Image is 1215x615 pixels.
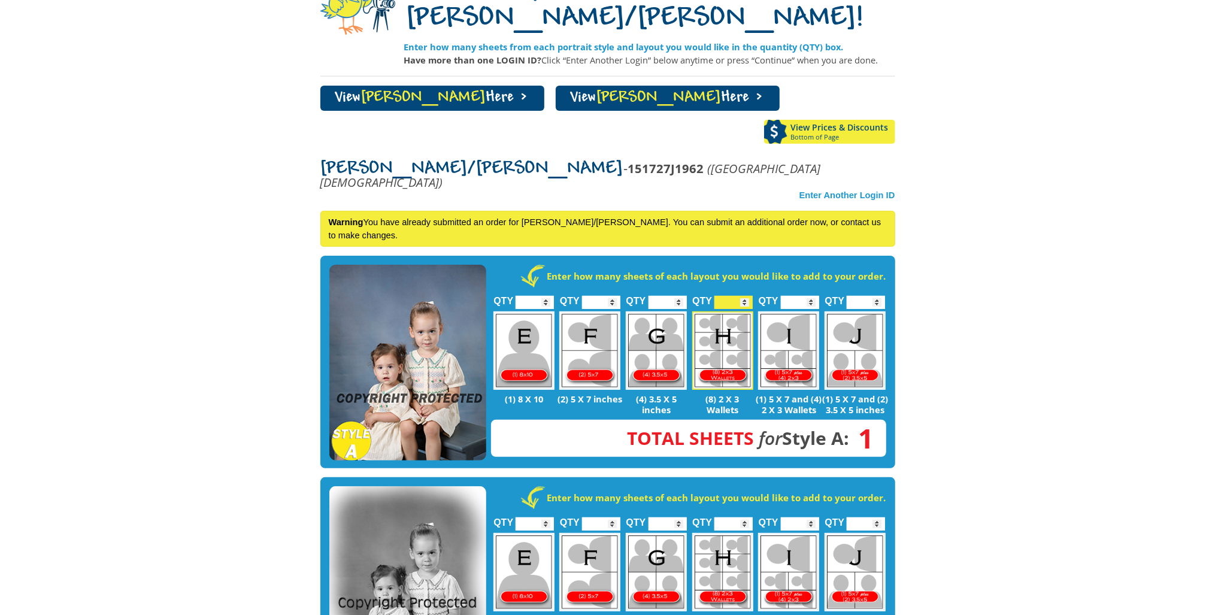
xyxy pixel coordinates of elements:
a: View Prices & DiscountsBottom of Page [764,120,895,144]
p: (4) 3.5 X 5 inches [623,393,690,415]
p: (8) 2 X 3 Wallets [689,393,756,415]
span: Bottom of Page [791,134,895,141]
div: You have already submitted an order for [PERSON_NAME]/[PERSON_NAME]. You can submit an additional... [320,211,895,247]
label: QTY [560,504,580,534]
label: QTY [759,283,778,312]
img: G [626,311,687,390]
img: H [692,533,753,611]
label: QTY [493,504,513,534]
strong: Enter how many sheets from each portrait style and layout you would like in the quantity (QTY) box. [404,41,844,53]
label: QTY [759,504,778,534]
p: (1) 5 X 7 and (2) 3.5 X 5 inches [822,393,889,415]
img: G [626,533,687,611]
span: [PERSON_NAME]/[PERSON_NAME] [320,159,624,178]
span: Total Sheets [628,426,755,450]
label: QTY [626,283,646,312]
label: QTY [626,504,646,534]
img: H [692,311,753,390]
img: F [559,533,620,611]
p: (1) 5 X 7 and (4) 2 X 3 Wallets [756,393,822,415]
img: E [493,311,555,390]
span: [PERSON_NAME] [596,90,722,106]
a: View[PERSON_NAME]Here > [556,86,780,111]
span: [PERSON_NAME] [361,90,486,106]
em: ([GEOGRAPHIC_DATA][DEMOGRAPHIC_DATA]) [320,160,821,190]
strong: Enter how many sheets of each layout you would like to add to your order. [547,492,886,504]
strong: Have more than one LOGIN ID? [404,54,542,66]
strong: 151727J1962 [628,160,704,177]
img: I [758,311,819,390]
p: Click “Enter Another Login” below anytime or press “Continue” when you are done. [404,53,895,66]
img: E [493,533,555,611]
p: - [320,162,895,189]
p: (2) 5 X 7 inches [557,393,623,404]
label: QTY [825,283,844,312]
em: for [759,426,783,450]
img: I [758,533,819,611]
img: STYLE A [329,265,486,461]
p: (1) 8 X 10 [491,393,557,404]
strong: Enter how many sheets of each layout you would like to add to your order. [547,270,886,282]
strong: Style A: [628,426,850,450]
img: J [825,533,886,611]
label: QTY [560,283,580,312]
strong: Warning [329,217,363,227]
a: View[PERSON_NAME]Here > [320,86,544,111]
label: QTY [493,283,513,312]
img: J [825,311,886,390]
label: QTY [692,283,712,312]
label: QTY [825,504,844,534]
span: 1 [850,432,874,445]
a: Enter Another Login ID [799,190,895,200]
label: QTY [692,504,712,534]
img: F [559,311,620,390]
